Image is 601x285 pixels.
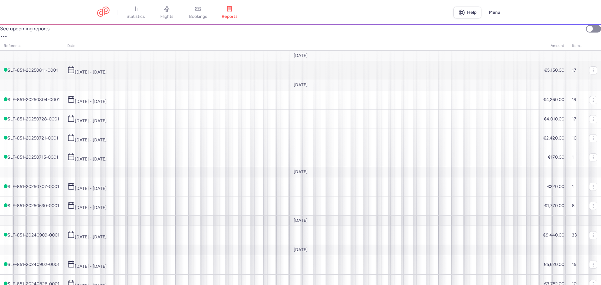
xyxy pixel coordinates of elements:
[97,7,110,18] a: CitizenPlane red outlined logo
[64,41,539,51] th: date
[539,41,568,51] th: amount
[294,83,308,88] span: [DATE]
[75,69,107,75] time: [DATE] - [DATE]
[568,41,585,51] th: items
[4,262,59,267] span: SLF-851-20240902-0001
[4,68,58,73] span: SLF-851-20250811-0001
[75,137,107,143] time: [DATE] - [DATE]
[75,205,107,210] time: [DATE] - [DATE]
[75,118,107,124] time: [DATE] - [DATE]
[544,262,564,267] span: €5,620.00
[294,218,308,223] span: [DATE]
[75,99,107,104] time: [DATE] - [DATE]
[568,226,585,245] td: 33
[75,156,107,162] time: [DATE] - [DATE]
[120,6,151,19] a: statistics
[4,155,58,160] span: SLF-851-20250715-0001
[544,203,564,208] span: €1,770.00
[214,6,245,19] a: reports
[544,116,564,122] span: €4,010.00
[544,68,564,73] span: €5,150.00
[568,61,585,80] td: 17
[543,232,564,238] span: €9,440.00
[294,247,308,252] span: [DATE]
[568,109,585,129] td: 17
[160,14,173,19] span: flights
[126,14,145,19] span: statistics
[4,116,59,122] span: SLF-851-20250728-0001
[485,7,504,18] button: Menu
[4,97,60,102] span: SLF-851-20250804-0001
[189,14,207,19] span: bookings
[568,148,585,167] td: 1
[543,135,564,141] span: €2,420.00
[294,170,308,175] span: [DATE]
[568,129,585,148] td: 10
[568,196,585,216] td: 8
[4,203,59,208] span: SLF-851-20250630-0001
[568,90,585,109] td: 19
[4,232,59,238] span: SLF-851-20240909-0001
[75,264,107,269] time: [DATE] - [DATE]
[568,255,585,274] td: 15
[75,234,107,240] time: [DATE] - [DATE]
[182,6,214,19] a: bookings
[4,184,59,189] span: SLF-851-20250707-0001
[453,7,481,18] a: Help
[151,6,182,19] a: flights
[547,184,564,189] span: €220.00
[467,10,476,15] span: Help
[222,14,238,19] span: reports
[548,155,564,160] span: €170.00
[568,177,585,196] td: 1
[4,135,58,141] span: SLF-851-20250721-0001
[75,186,107,191] time: [DATE] - [DATE]
[543,97,564,102] span: €4,260.00
[294,53,308,58] span: [DATE]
